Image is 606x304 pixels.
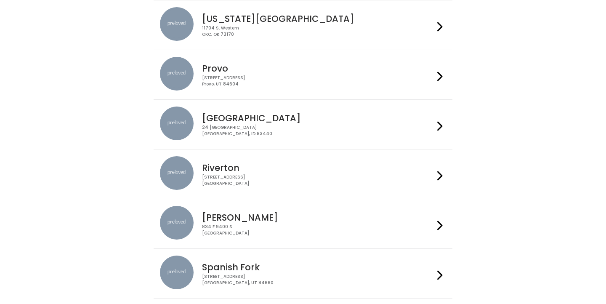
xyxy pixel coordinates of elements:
[202,274,433,286] div: [STREET_ADDRESS] [GEOGRAPHIC_DATA], UT 84660
[202,262,433,272] h4: Spanish Fork
[202,14,433,24] h4: [US_STATE][GEOGRAPHIC_DATA]
[202,174,433,187] div: [STREET_ADDRESS] [GEOGRAPHIC_DATA]
[160,7,194,41] img: preloved location
[160,206,446,242] a: preloved location [PERSON_NAME] 834 E 9400 S[GEOGRAPHIC_DATA]
[160,206,194,240] img: preloved location
[202,224,433,236] div: 834 E 9400 S [GEOGRAPHIC_DATA]
[160,107,446,142] a: preloved location [GEOGRAPHIC_DATA] 24 [GEOGRAPHIC_DATA][GEOGRAPHIC_DATA], ID 83440
[160,57,194,91] img: preloved location
[160,256,446,291] a: preloved location Spanish Fork [STREET_ADDRESS][GEOGRAPHIC_DATA], UT 84660
[160,57,446,93] a: preloved location Provo [STREET_ADDRESS]Provo, UT 84604
[202,25,433,37] div: 11704 S. Western OKC, OK 73170
[202,125,433,137] div: 24 [GEOGRAPHIC_DATA] [GEOGRAPHIC_DATA], ID 83440
[160,7,446,43] a: preloved location [US_STATE][GEOGRAPHIC_DATA] 11704 S. WesternOKC, OK 73170
[160,156,194,190] img: preloved location
[202,113,433,123] h4: [GEOGRAPHIC_DATA]
[202,163,433,173] h4: Riverton
[202,64,433,73] h4: Provo
[202,75,433,87] div: [STREET_ADDRESS] Provo, UT 84604
[160,107,194,140] img: preloved location
[160,156,446,192] a: preloved location Riverton [STREET_ADDRESS][GEOGRAPHIC_DATA]
[160,256,194,289] img: preloved location
[202,213,433,222] h4: [PERSON_NAME]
